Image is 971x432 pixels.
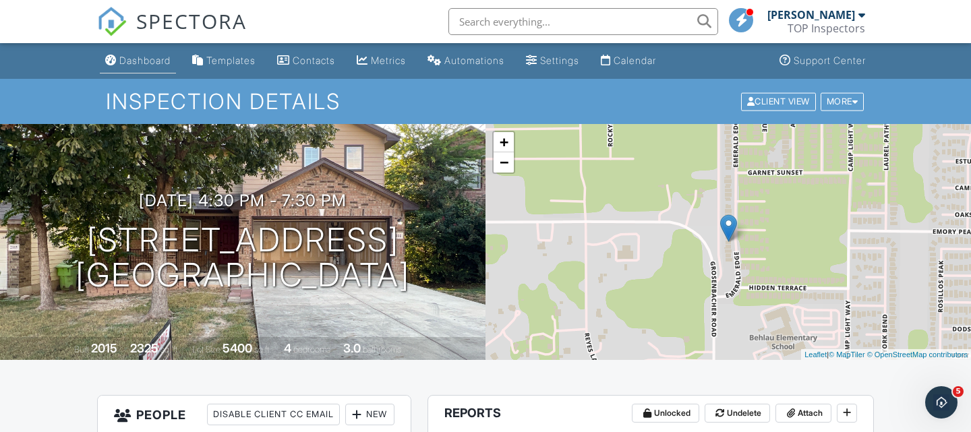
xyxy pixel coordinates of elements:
[614,55,656,66] div: Calendar
[106,90,865,113] h1: Inspection Details
[540,55,579,66] div: Settings
[740,96,819,106] a: Client View
[223,341,252,355] div: 5400
[160,344,179,354] span: sq. ft.
[284,341,291,355] div: 4
[343,341,361,355] div: 3.0
[794,55,866,66] div: Support Center
[187,49,261,73] a: Templates
[925,386,958,419] iframe: Intercom live chat
[774,49,871,73] a: Support Center
[448,8,718,35] input: Search everything...
[444,55,504,66] div: Automations
[363,344,401,354] span: bathrooms
[119,55,171,66] div: Dashboard
[192,344,220,354] span: Lot Size
[494,152,514,173] a: Zoom out
[206,55,256,66] div: Templates
[595,49,661,73] a: Calendar
[804,350,827,359] a: Leaflet
[829,350,865,359] a: © MapTiler
[76,222,410,294] h1: [STREET_ADDRESS] [GEOGRAPHIC_DATA]
[91,341,117,355] div: 2015
[136,7,247,35] span: SPECTORA
[74,344,89,354] span: Built
[494,132,514,152] a: Zoom in
[867,350,968,359] a: © OpenStreetMap contributors
[345,404,394,425] div: New
[953,386,964,397] span: 5
[788,22,865,35] div: TOP Inspectors
[741,92,816,111] div: Client View
[801,349,971,361] div: |
[521,49,585,73] a: Settings
[767,8,855,22] div: [PERSON_NAME]
[422,49,510,73] a: Automations (Basic)
[254,344,271,354] span: sq.ft.
[293,55,335,66] div: Contacts
[97,18,247,47] a: SPECTORA
[139,191,347,210] h3: [DATE] 4:30 pm - 7:30 pm
[351,49,411,73] a: Metrics
[130,341,158,355] div: 2325
[293,344,330,354] span: bedrooms
[371,55,406,66] div: Metrics
[207,404,340,425] div: Disable Client CC Email
[272,49,341,73] a: Contacts
[821,92,864,111] div: More
[97,7,127,36] img: The Best Home Inspection Software - Spectora
[100,49,176,73] a: Dashboard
